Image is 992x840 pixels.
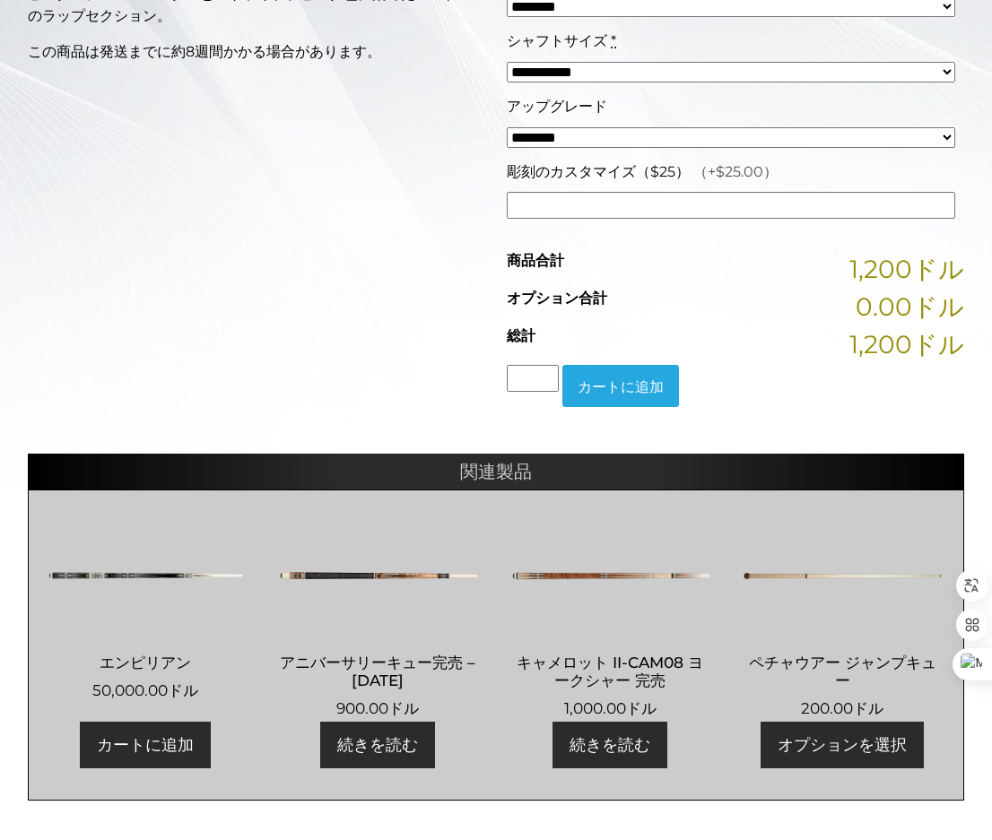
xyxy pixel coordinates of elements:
font: ドル [388,699,419,717]
font: 1,000.00 [564,699,626,717]
font: 続きを読む [337,735,418,755]
font: カートに追加 [578,377,664,394]
font: キャメロット II-CAM08 ヨークシャー 完売 [517,654,703,689]
font: 1,200ドル [849,254,964,284]
font: 1,200ドル [849,329,964,359]
font: カートに追加 [97,735,194,755]
font: 総計 [507,327,535,344]
abbr: 必須 [611,32,616,49]
font: 彫刻のカスタマイズ（$25） [507,163,690,180]
img: キャメロット II-CAM08 ヨークシャー 完売 [511,522,709,629]
a: 「Camelot II-CAM08 Yorkshire SOLD OUT」の詳細はこちら [553,722,667,768]
a: ペチャウアー ジャンプキュー 200.00ドル [744,522,942,720]
font: アップグレード [507,98,607,115]
font: この商品は発送までに約8週間かかる場合があります。 [28,43,381,60]
font: ドル [853,699,883,717]
font: 商品合計 [507,252,564,269]
font: （+$25.00） [693,163,778,180]
font: 0.00ドル [856,291,964,322]
input: 製品数量 [507,365,559,392]
font: エンピリアン [100,654,191,671]
font: アニバーサリーキュー完売 – [DATE] [280,654,475,689]
img: エンピリアン [47,522,245,629]
a: アニバーサリーキュー完売 – [DATE] 900.00ドル [279,522,477,720]
a: カートに追加: 「エンピリアン」 [80,722,211,768]
a: キャメロット II-CAM08 ヨークシャー 完売 1,000.00ドル [511,522,709,720]
img: ペチャウアー ジャンプキュー [744,522,942,629]
font: ペチャウアー ジャンプキュー [749,654,936,689]
img: アニバーサリーキュー完売 - 12月3日 [279,522,477,629]
button: カートに追加 [562,365,679,407]
a: エンピリアン 50,000.00ドル [47,522,245,702]
font: ドル [626,699,657,717]
font: 200.00 [801,699,853,717]
font: 900.00 [336,699,388,717]
a: 「SOLD OUT Anniversary Cue - 12月3日」の詳細はこちら [320,722,435,768]
font: 関連製品 [460,461,532,482]
font: シャフトサイズ [507,32,607,49]
font: 続きを読む [570,735,650,755]
font: オプション合計 [507,290,607,307]
font: オプションを選択 [778,735,907,755]
font: 50,000.00 [92,681,168,699]
font: ドル [168,681,198,699]
a: カートに追加: 「Pechauer ジャンプキュー」 [761,722,924,768]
